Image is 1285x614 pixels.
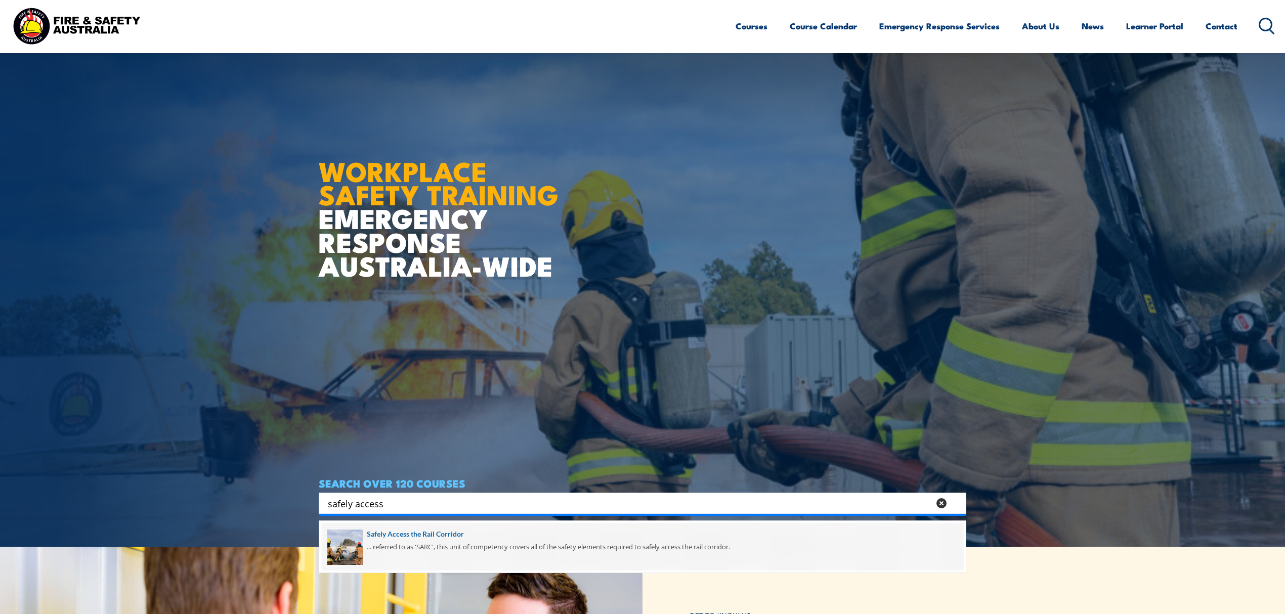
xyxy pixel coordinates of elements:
button: Search magnifier button [949,496,963,510]
h4: SEARCH OVER 120 COURSES [319,477,966,489]
a: Safely Access the Rail Corridor [327,529,958,540]
a: Course Calendar [790,13,857,39]
input: Search input [328,496,930,511]
a: Learner Portal [1126,13,1183,39]
form: Search form [330,496,932,510]
a: News [1082,13,1104,39]
h1: EMERGENCY RESPONSE AUSTRALIA-WIDE [319,134,566,277]
a: Emergency Response Services [879,13,1000,39]
a: Courses [736,13,767,39]
a: Contact [1206,13,1237,39]
a: About Us [1022,13,1059,39]
strong: WORKPLACE SAFETY TRAINING [319,149,559,215]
